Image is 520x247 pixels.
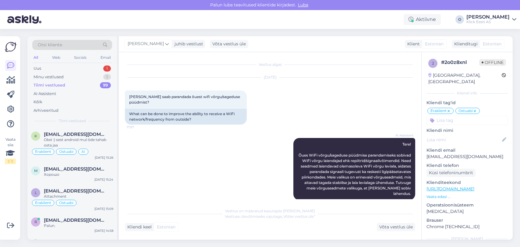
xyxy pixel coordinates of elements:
[125,109,247,125] div: What can be done to improve the ability to receive a WiFi network/frequency from outside?
[428,72,502,85] div: [GEOGRAPHIC_DATA], [GEOGRAPHIC_DATA]
[5,41,16,53] img: Askly Logo
[44,132,107,137] span: kaiakkalmus@gmail.com
[282,214,315,219] i: „Võtke vestlus üle”
[129,94,241,104] span: [PERSON_NAME] saab parandada õuest wifi võrgu/sageduse püüdmist?
[44,223,113,228] div: Palun.
[425,41,444,47] span: Estonian
[34,65,41,72] div: Uus
[404,14,441,25] div: Aktiivne
[405,41,420,47] div: Klient
[103,65,111,72] div: 1
[35,150,51,153] span: Eraklient
[94,228,113,233] div: [DATE] 14:58
[426,217,508,224] p: Brauser
[430,109,447,113] span: Eraklient
[426,116,508,125] input: Lisa tag
[426,224,508,230] p: Chrome [TECHNICAL_ID]
[59,150,73,153] span: Ostuabi
[426,162,508,169] p: Kliendi telefon
[81,150,85,153] span: AI
[466,15,516,24] a: [PERSON_NAME]Klick Eesti AS
[34,91,56,97] div: AI Assistent
[103,74,111,80] div: 1
[426,90,508,96] div: Kliendi info
[44,217,107,223] span: respait@hot.ee
[34,108,58,114] div: Arhiveeritud
[426,153,508,160] p: [EMAIL_ADDRESS][DOMAIN_NAME]
[125,75,415,80] div: [DATE]
[59,118,86,124] span: Tiimi vestlused
[426,194,508,199] p: Vaata edasi ...
[128,41,164,47] span: [PERSON_NAME]
[466,19,510,24] div: Klick Eesti AS
[426,236,508,242] div: [PERSON_NAME]
[426,100,508,106] p: Kliendi tag'id
[94,206,113,211] div: [DATE] 15:09
[127,125,150,129] span: 17:57
[466,15,510,19] div: [PERSON_NAME]
[479,59,506,66] span: Offline
[432,61,434,65] span: 2
[34,82,65,88] div: Tiimi vestlused
[427,136,501,143] input: Lisa nimi
[44,194,113,199] div: Attachment
[34,220,37,224] span: r
[426,208,508,215] p: [MEDICAL_DATA]
[125,224,152,230] div: Kliendi keel
[34,168,37,173] span: m
[157,224,175,230] span: Estonian
[426,202,508,208] p: Operatsioonisüsteem
[377,223,415,231] div: Võta vestlus üle
[225,209,315,213] span: Vestlus on määratud kasutajale [PERSON_NAME]
[44,188,107,194] span: Lilyaasalaid@gmail.com
[458,109,473,113] span: Ostuabi
[391,133,413,138] span: AI Assistent
[35,201,51,205] span: Eraklient
[426,186,474,192] a: [URL][DOMAIN_NAME]
[95,155,113,160] div: [DATE] 15:26
[5,137,16,164] div: Vaata siia
[296,2,310,8] span: Luba
[59,201,73,205] span: Ostuabi
[452,41,478,47] div: Klienditugi
[44,172,113,177] div: Хорошо
[73,54,88,62] div: Socials
[34,134,37,138] span: k
[100,82,111,88] div: 99
[125,62,415,67] div: Vestlus algas
[34,74,64,80] div: Minu vestlused
[426,147,508,153] p: Kliendi email
[51,54,62,62] div: Web
[94,177,113,182] div: [DATE] 15:24
[483,41,501,47] span: Estonian
[5,159,16,164] div: 1 / 3
[35,190,37,195] span: L
[44,137,113,148] div: Okei :) sest android mul õde tahab osta jaa
[210,40,248,48] div: Võta vestlus üle
[225,214,315,219] span: Vestluse ülevõtmiseks vajutage
[38,42,62,48] span: Otsi kliente
[172,41,203,47] div: juhib vestlust
[32,54,39,62] div: All
[441,59,479,66] div: # 2o0z8xnl
[426,169,476,177] div: Küsi telefoninumbrit
[426,179,508,186] p: Klienditeekond
[44,239,107,245] span: oliiviatann@gmail.com
[99,54,112,62] div: Email
[34,99,42,105] div: Kõik
[426,127,508,134] p: Kliendi nimi
[455,15,464,24] div: O
[44,166,107,172] span: mjevstignejeva@mail.ru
